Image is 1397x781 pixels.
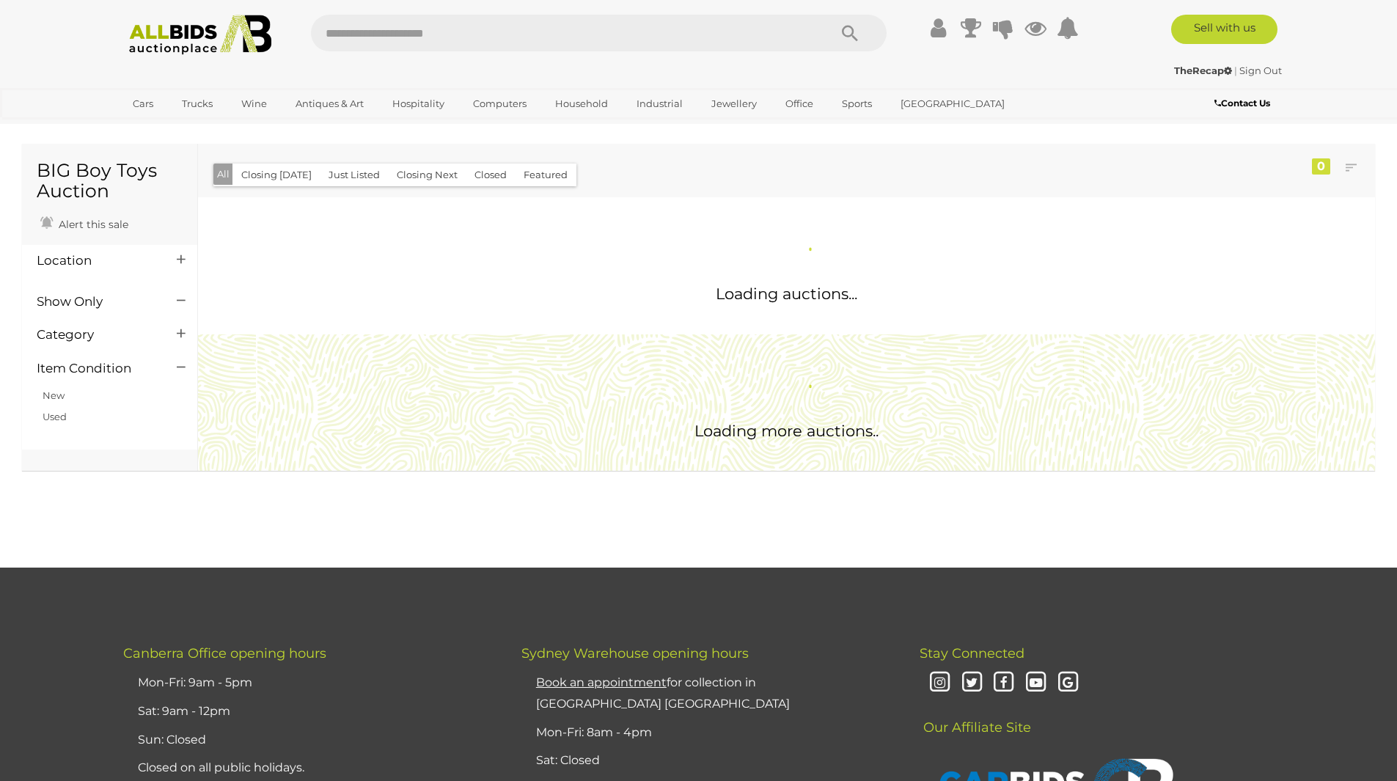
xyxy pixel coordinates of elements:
u: Book an appointment [536,675,667,689]
li: Mon-Fri: 9am - 5pm [134,669,485,697]
h4: Location [37,254,155,268]
button: Closed [466,164,516,186]
button: Closing Next [388,164,466,186]
a: Wine [232,92,276,116]
span: Alert this sale [55,218,128,231]
span: | [1234,65,1237,76]
span: Sydney Warehouse opening hours [521,645,749,661]
a: Computers [463,92,536,116]
a: Industrial [627,92,692,116]
span: Loading auctions... [716,285,857,303]
h4: Category [37,328,155,342]
a: Hospitality [383,92,454,116]
a: Cars [123,92,163,116]
span: Stay Connected [920,645,1024,661]
button: All [213,164,233,185]
li: Sun: Closed [134,726,485,755]
a: Used [43,411,67,422]
li: Sat: Closed [532,747,883,775]
a: Trucks [172,92,222,116]
i: Google [1055,670,1081,696]
h1: BIG Boy Toys Auction [37,161,183,201]
a: Sell with us [1171,15,1277,44]
a: Sports [832,92,881,116]
h4: Show Only [37,295,155,309]
a: Alert this sale [37,212,132,234]
img: Allbids.com.au [121,15,280,55]
li: Mon-Fri: 8am - 4pm [532,719,883,747]
a: Jewellery [702,92,766,116]
h4: Item Condition [37,362,155,375]
span: Our Affiliate Site [920,697,1031,736]
button: Featured [515,164,576,186]
a: Office [776,92,823,116]
span: Loading more auctions.. [694,422,879,440]
i: Youtube [1023,670,1049,696]
a: Household [546,92,617,116]
i: Instagram [927,670,953,696]
span: Canberra Office opening hours [123,645,326,661]
button: Closing [DATE] [232,164,320,186]
a: New [43,389,65,401]
strong: TheRecap [1174,65,1232,76]
button: Search [813,15,887,51]
i: Twitter [959,670,985,696]
b: Contact Us [1214,98,1270,109]
a: Sign Out [1239,65,1282,76]
i: Facebook [991,670,1016,696]
a: TheRecap [1174,65,1234,76]
button: Just Listed [320,164,389,186]
a: Book an appointmentfor collection in [GEOGRAPHIC_DATA] [GEOGRAPHIC_DATA] [536,675,790,711]
a: Antiques & Art [286,92,373,116]
div: 0 [1312,158,1330,175]
a: [GEOGRAPHIC_DATA] [891,92,1014,116]
li: Sat: 9am - 12pm [134,697,485,726]
a: Contact Us [1214,95,1274,111]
